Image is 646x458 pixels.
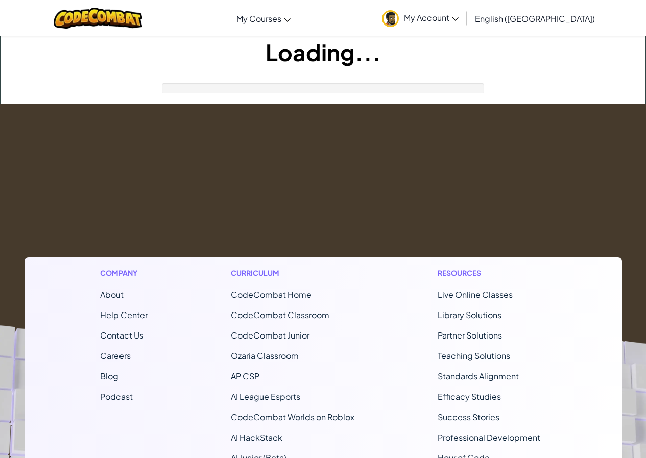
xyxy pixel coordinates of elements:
[438,391,501,402] a: Efficacy Studies
[231,309,329,320] a: CodeCombat Classroom
[100,289,124,300] a: About
[100,391,133,402] a: Podcast
[470,5,600,32] a: English ([GEOGRAPHIC_DATA])
[438,371,519,381] a: Standards Alignment
[438,412,499,422] a: Success Stories
[236,13,281,24] span: My Courses
[231,350,299,361] a: Ozaria Classroom
[100,350,131,361] a: Careers
[1,36,645,68] h1: Loading...
[231,371,259,381] a: AP CSP
[438,432,540,443] a: Professional Development
[231,289,312,300] span: CodeCombat Home
[231,5,296,32] a: My Courses
[100,309,148,320] a: Help Center
[438,330,502,341] a: Partner Solutions
[54,8,143,29] img: CodeCombat logo
[382,10,399,27] img: avatar
[438,350,510,361] a: Teaching Solutions
[231,330,309,341] a: CodeCombat Junior
[231,432,282,443] a: AI HackStack
[231,391,300,402] a: AI League Esports
[100,268,148,278] h1: Company
[438,268,546,278] h1: Resources
[438,309,501,320] a: Library Solutions
[404,12,459,23] span: My Account
[100,371,118,381] a: Blog
[231,412,354,422] a: CodeCombat Worlds on Roblox
[438,289,513,300] a: Live Online Classes
[475,13,595,24] span: English ([GEOGRAPHIC_DATA])
[377,2,464,34] a: My Account
[231,268,354,278] h1: Curriculum
[100,330,143,341] span: Contact Us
